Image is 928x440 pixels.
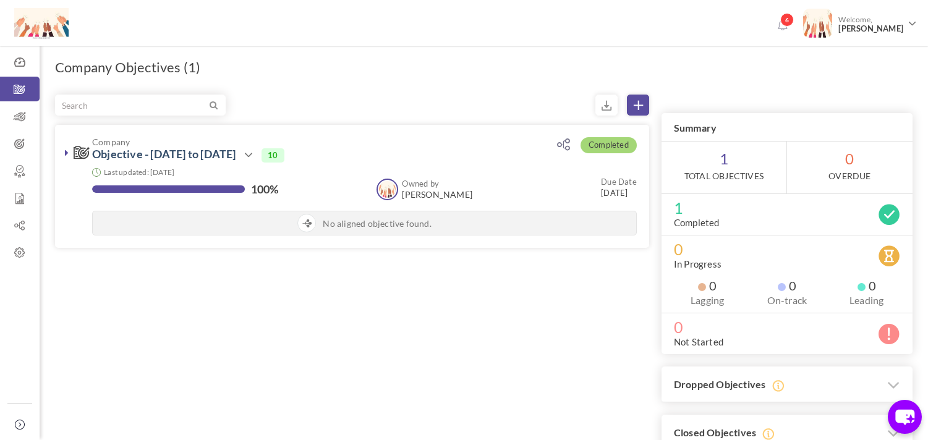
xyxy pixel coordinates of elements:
label: 100% [251,183,279,195]
span: No aligned objective found. [323,218,431,230]
h3: Dropped Objectives [662,366,913,403]
span: 0 [778,279,796,292]
label: Total Objectives [684,170,764,182]
a: Photo Welcome,[PERSON_NAME] [798,4,922,40]
span: 0 [674,243,900,255]
label: Leading [833,294,900,307]
span: Completed [581,137,637,153]
label: Not Started [674,336,723,348]
a: Notifications [772,16,792,36]
label: Lagging [674,294,741,307]
span: Company [92,137,532,146]
span: Welcome, [832,9,906,40]
small: Last updated: [DATE] [104,167,174,177]
label: On-track [754,294,821,307]
span: 0 [858,279,876,292]
small: Export [595,95,618,116]
input: Search [56,95,207,115]
a: Objective - [DATE] to [DATE] [92,147,236,161]
img: Photo [803,9,832,38]
span: 0 [698,279,717,292]
b: Owned by [402,179,439,188]
span: 10 [262,148,284,162]
span: [PERSON_NAME] [402,190,472,200]
span: 6 [780,13,794,27]
button: chat-button [888,400,922,434]
h1: Company Objectives (1) [55,59,200,76]
label: Completed [674,216,720,229]
img: Logo [14,8,69,39]
label: In Progress [674,258,722,270]
span: 0 [674,321,900,333]
label: OverDue [828,170,871,182]
span: [PERSON_NAME] [838,24,903,33]
small: [DATE] [601,176,637,198]
span: 1 [662,142,786,193]
a: Create Objective [627,95,649,116]
span: 0 [787,142,913,193]
h3: Summary [662,113,913,142]
small: Due Date [601,177,637,187]
span: 1 [674,201,900,214]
